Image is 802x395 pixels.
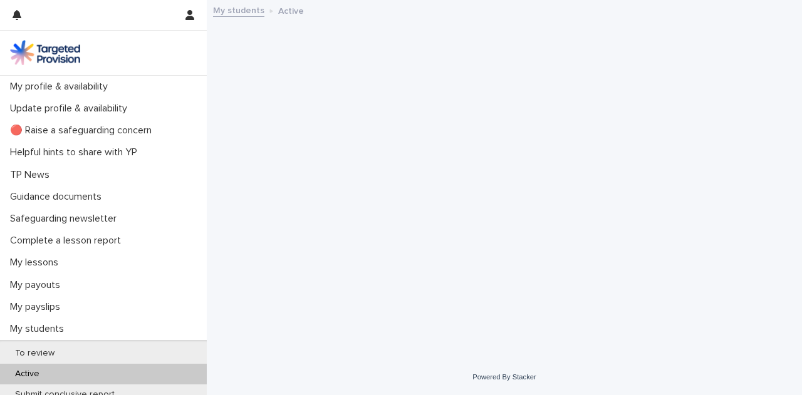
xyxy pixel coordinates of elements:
[5,81,118,93] p: My profile & availability
[5,169,60,181] p: TP News
[5,146,147,158] p: Helpful hints to share with YP
[5,348,65,359] p: To review
[5,125,162,136] p: 🔴 Raise a safeguarding concern
[5,279,70,291] p: My payouts
[278,3,304,17] p: Active
[5,103,137,115] p: Update profile & availability
[10,40,80,65] img: M5nRWzHhSzIhMunXDL62
[5,323,74,335] p: My students
[213,3,264,17] a: My students
[5,257,68,269] p: My lessons
[5,213,127,225] p: Safeguarding newsletter
[5,191,112,203] p: Guidance documents
[5,301,70,313] p: My payslips
[472,373,536,381] a: Powered By Stacker
[5,235,131,247] p: Complete a lesson report
[5,369,49,379] p: Active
